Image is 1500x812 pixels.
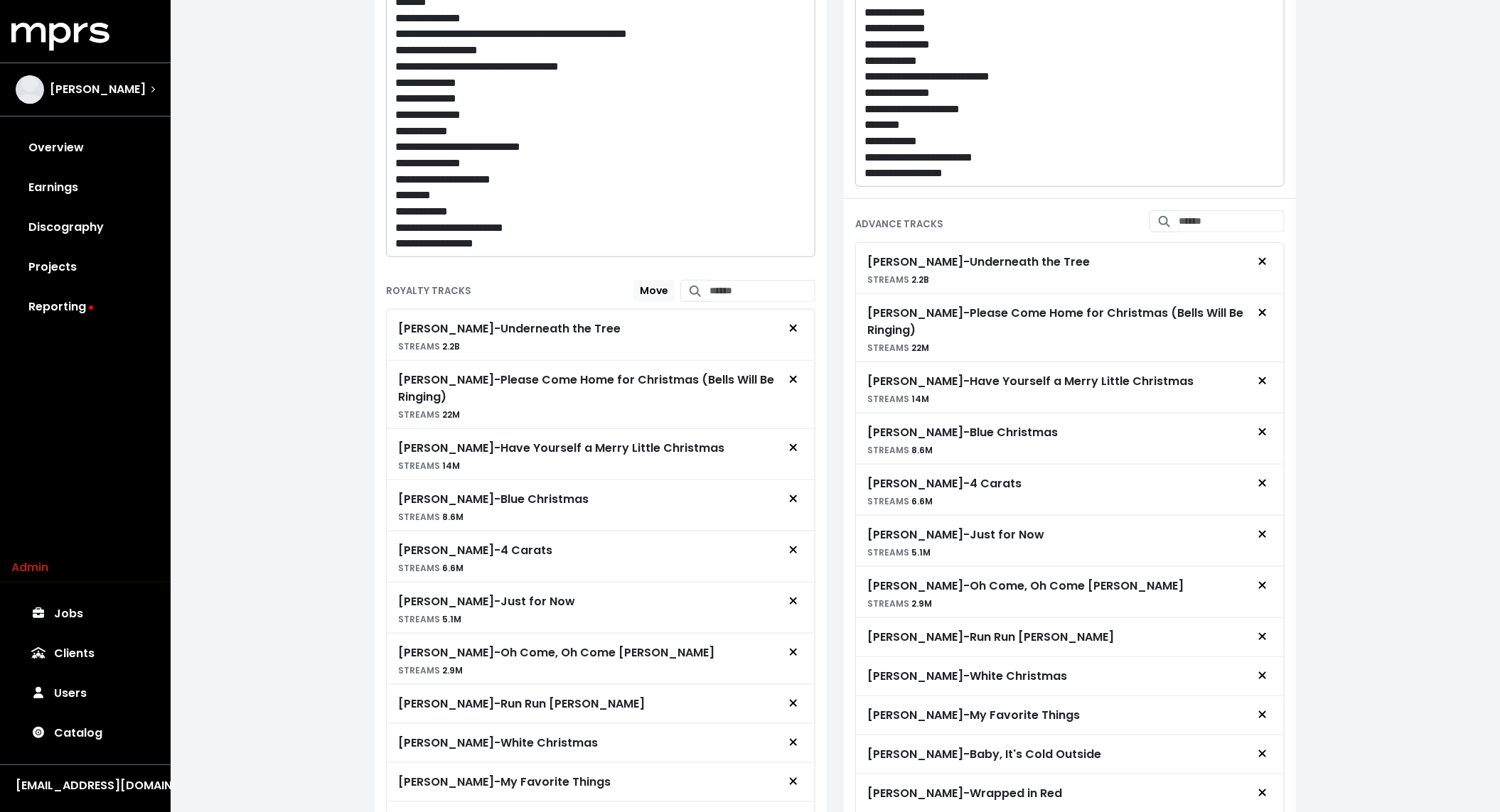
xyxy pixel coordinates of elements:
[778,486,809,513] button: Remove royalty target
[398,372,778,406] div: [PERSON_NAME] - Please Come Home for Christmas (Bells Will Be Ringing)
[398,562,464,574] small: 6.6M
[1247,419,1278,446] button: Remove advance target
[398,735,598,752] div: [PERSON_NAME] - White Christmas
[867,785,1062,802] div: [PERSON_NAME] - Wrapped in Red
[867,444,933,456] small: 8.6M
[633,280,675,302] button: Move
[398,320,621,337] div: [PERSON_NAME] - Underneath the Tree
[867,597,909,610] span: STREAMS
[398,774,611,791] div: [PERSON_NAME] - My Favorite Things
[398,408,440,421] span: STREAMS
[398,542,552,559] div: [PERSON_NAME] - 4 Carats
[778,588,809,615] button: Remove royalty target
[16,777,155,794] div: [EMAIL_ADDRESS][DOMAIN_NAME]
[1247,470,1278,497] button: Remove advance target
[1247,249,1278,276] button: Remove advance target
[867,393,909,405] span: STREAMS
[867,373,1194,390] div: [PERSON_NAME] - Have Yourself a Merry Little Christmas
[867,629,1114,646] div: [PERSON_NAME] - Run Run [PERSON_NAME]
[867,393,929,405] small: 14M
[867,495,909,507] span: STREAMS
[398,460,460,472] small: 14M
[1247,300,1278,327] button: Remove advance target
[778,435,809,462] button: Remove royalty target
[398,664,440,676] span: STREAMS
[1247,573,1278,600] button: Remove advance target
[1247,521,1278,548] button: Remove advance target
[398,695,645,713] div: [PERSON_NAME] - Run Run [PERSON_NAME]
[11,28,109,44] a: mprs logo
[867,475,1022,492] div: [PERSON_NAME] - 4 Carats
[867,546,909,558] span: STREAMS
[867,526,1044,543] div: [PERSON_NAME] - Just for Now
[867,707,1080,724] div: [PERSON_NAME] - My Favorite Things
[778,769,809,796] button: Remove royalty target
[11,673,159,713] a: Users
[709,280,815,302] input: Search for tracks by title and link them to this royalty
[398,593,575,610] div: [PERSON_NAME] - Just for Now
[11,776,159,795] button: [EMAIL_ADDRESS][DOMAIN_NAME]
[778,315,809,342] button: Remove royalty target
[398,511,440,523] span: STREAMS
[867,274,909,286] span: STREAMS
[640,283,668,298] span: Move
[398,440,724,457] div: [PERSON_NAME] - Have Yourself a Merry Little Christmas
[1247,624,1278,651] button: Remove advance target
[398,340,460,352] small: 2.2B
[778,537,809,564] button: Remove royalty target
[11,634,159,673] a: Clients
[867,546,931,558] small: 5.1M
[398,562,440,574] span: STREAMS
[11,207,159,247] a: Discography
[867,274,929,286] small: 2.2B
[16,75,44,104] img: The selected account / producer
[778,730,809,757] button: Remove royalty target
[778,639,809,666] button: Remove royalty target
[1247,663,1278,690] button: Remove advance target
[867,342,929,354] small: 22M
[398,408,460,421] small: 22M
[398,491,589,508] div: [PERSON_NAME] - Blue Christmas
[867,495,933,507] small: 6.6M
[867,746,1101,763] div: [PERSON_NAME] - Baby, It's Cold Outside
[398,460,440,472] span: STREAMS
[867,305,1247,339] div: [PERSON_NAME] - Please Come Home for Christmas (Bells Will Be Ringing)
[867,444,909,456] span: STREAMS
[867,578,1184,595] div: [PERSON_NAME] - Oh Come, Oh Come [PERSON_NAME]
[11,713,159,753] a: Catalog
[1247,702,1278,729] button: Remove advance target
[11,594,159,634] a: Jobs
[867,597,932,610] small: 2.9M
[398,340,440,352] span: STREAMS
[1247,368,1278,395] button: Remove advance target
[867,668,1067,685] div: [PERSON_NAME] - White Christmas
[398,613,461,625] small: 5.1M
[867,424,1058,441] div: [PERSON_NAME] - Blue Christmas
[11,168,159,207] a: Earnings
[398,613,440,625] span: STREAMS
[1179,210,1285,232] input: Search for tracks by title and link them to this advance
[386,284,471,298] small: ROYALTY TRACKS
[1247,780,1278,807] button: Remove advance target
[855,217,943,231] small: ADVANCE TRACKS
[11,287,159,327] a: Reporting
[11,247,159,287] a: Projects
[11,128,159,168] a: Overview
[867,342,909,354] span: STREAMS
[398,644,714,661] div: [PERSON_NAME] - Oh Come, Oh Come [PERSON_NAME]
[1247,741,1278,768] button: Remove advance target
[778,691,809,718] button: Remove royalty target
[778,367,809,394] button: Remove royalty target
[398,664,463,676] small: 2.9M
[398,511,464,523] small: 8.6M
[50,81,146,98] span: [PERSON_NAME]
[867,254,1090,271] div: [PERSON_NAME] - Underneath the Tree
